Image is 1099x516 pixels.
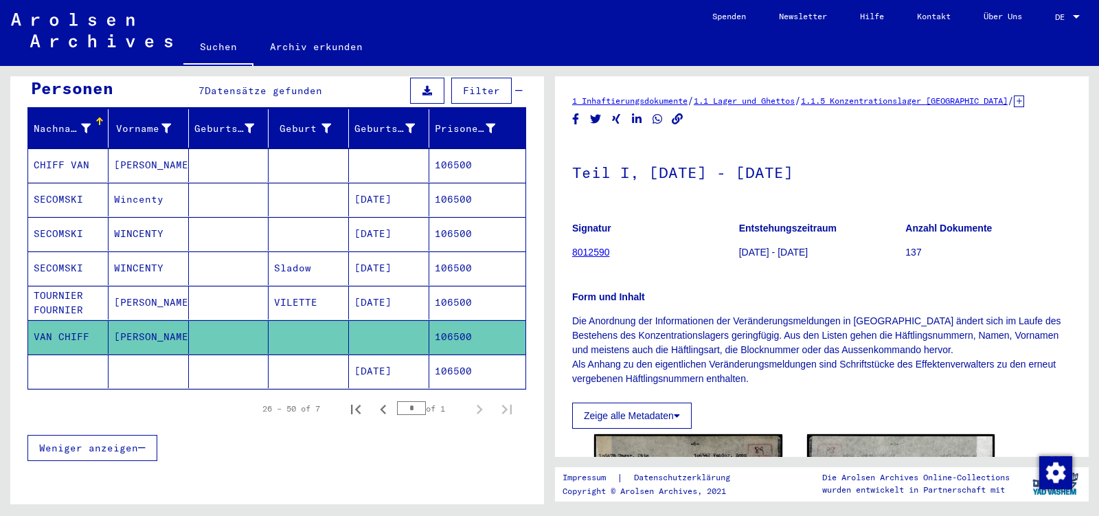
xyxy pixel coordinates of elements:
div: Geburtsname [194,122,255,136]
mat-cell: [DATE] [349,355,429,388]
img: yv_logo.png [1030,467,1081,501]
mat-cell: WINCENTY [109,251,189,285]
button: Weniger anzeigen [27,435,157,461]
h1: Teil I, [DATE] - [DATE] [572,141,1072,201]
b: Anzahl Dokumente [905,223,992,234]
mat-cell: 106500 [429,251,525,285]
a: 1 Inhaftierungsdokumente [572,96,688,106]
span: / [1008,94,1014,106]
mat-cell: SECOMSKI [28,217,109,251]
img: Zustimmung ändern [1039,456,1072,489]
div: Prisoner # [435,117,512,139]
p: Copyright © Arolsen Archives, 2021 [563,485,747,497]
div: Prisoner # [435,122,495,136]
button: First page [342,395,370,423]
mat-cell: 106500 [429,286,525,319]
a: 1.1.5 Konzentrationslager [GEOGRAPHIC_DATA] [801,96,1008,106]
button: Share on Facebook [569,111,583,128]
div: Geburtsdatum [354,122,415,136]
mat-header-cell: Geburt‏ [269,109,349,148]
mat-cell: SECOMSKI [28,251,109,285]
div: Geburt‏ [274,117,348,139]
mat-header-cell: Vorname [109,109,189,148]
mat-cell: TOURNIER FOURNIER [28,286,109,319]
button: Share on Twitter [589,111,603,128]
mat-cell: [DATE] [349,217,429,251]
mat-cell: CHIFF VAN [28,148,109,182]
div: Personen [31,76,113,100]
mat-header-cell: Geburtsdatum [349,109,429,148]
img: Arolsen_neg.svg [11,13,172,47]
button: Share on Xing [609,111,624,128]
div: Geburt‏ [274,122,331,136]
div: Vorname [114,117,188,139]
a: Impressum [563,471,617,485]
mat-header-cell: Geburtsname [189,109,269,148]
mat-cell: SECOMSKI [28,183,109,216]
mat-cell: [PERSON_NAME] [109,286,189,319]
a: Archiv erkunden [253,30,379,63]
button: Share on WhatsApp [650,111,665,128]
mat-cell: 106500 [429,183,525,216]
button: Share on LinkedIn [630,111,644,128]
a: Suchen [183,30,253,66]
mat-cell: [DATE] [349,251,429,285]
button: Last page [493,395,521,423]
p: wurden entwickelt in Partnerschaft mit [822,484,1010,496]
mat-cell: [PERSON_NAME] [109,148,189,182]
p: Die Arolsen Archives Online-Collections [822,471,1010,484]
a: 1.1 Lager und Ghettos [694,96,795,106]
a: 8012590 [572,247,610,258]
span: / [795,94,801,106]
mat-header-cell: Nachname [28,109,109,148]
p: Die Anordnung der Informationen der Veränderungsmeldungen in [GEOGRAPHIC_DATA] ändert sich im Lau... [572,314,1072,386]
div: 26 – 50 of 7 [262,403,320,415]
mat-cell: 106500 [429,320,525,354]
span: 7 [199,85,205,97]
mat-cell: Sladow [269,251,349,285]
span: Weniger anzeigen [39,442,138,454]
button: Zeige alle Metadaten [572,403,692,429]
mat-cell: Wincenty [109,183,189,216]
a: Datenschutzerklärung [623,471,747,485]
div: of 1 [397,402,466,415]
span: / [688,94,694,106]
b: Signatur [572,223,611,234]
button: Previous page [370,395,397,423]
div: Nachname [34,117,108,139]
mat-cell: 106500 [429,148,525,182]
span: Filter [463,85,500,97]
mat-cell: WINCENTY [109,217,189,251]
mat-cell: [DATE] [349,286,429,319]
mat-cell: VILETTE [269,286,349,319]
div: Vorname [114,122,171,136]
div: Geburtsname [194,117,272,139]
mat-cell: [DATE] [349,183,429,216]
b: Form und Inhalt [572,291,645,302]
p: 137 [905,245,1072,260]
div: Geburtsdatum [354,117,432,139]
button: Copy link [670,111,685,128]
button: Next page [466,395,493,423]
div: Nachname [34,122,91,136]
span: DE [1055,12,1070,22]
p: [DATE] - [DATE] [739,245,905,260]
span: Datensätze gefunden [205,85,322,97]
mat-header-cell: Prisoner # [429,109,525,148]
mat-cell: 106500 [429,355,525,388]
b: Entstehungszeitraum [739,223,837,234]
mat-cell: 106500 [429,217,525,251]
div: | [563,471,747,485]
mat-cell: VAN CHIFF [28,320,109,354]
button: Filter [451,78,512,104]
mat-cell: [PERSON_NAME] [109,320,189,354]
